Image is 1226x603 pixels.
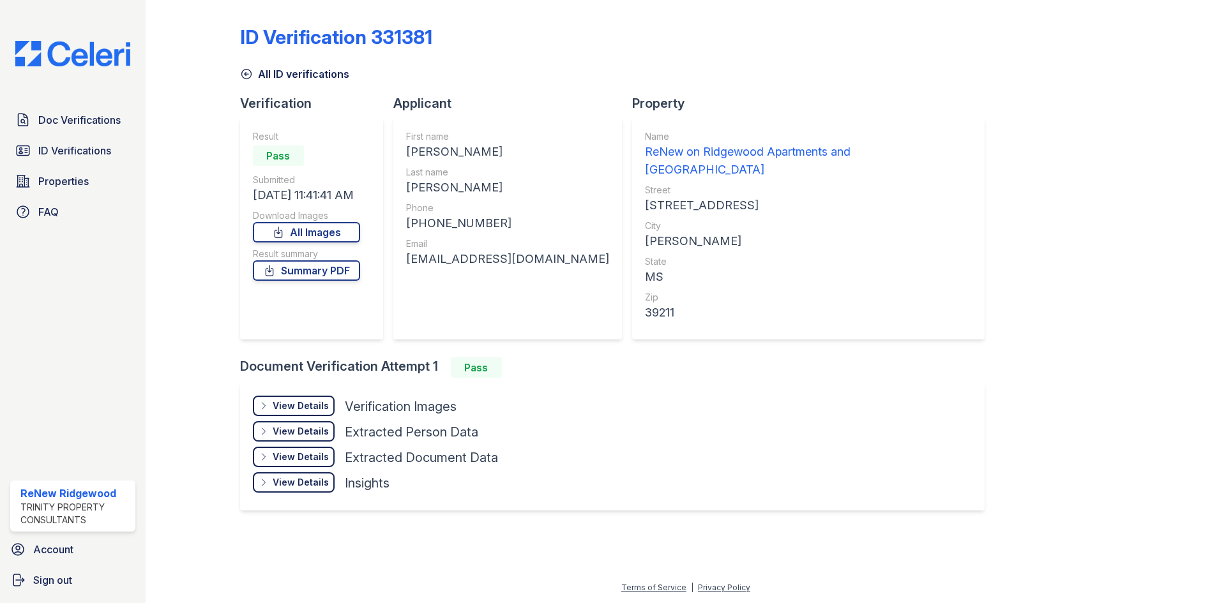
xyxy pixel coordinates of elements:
div: State [645,255,972,268]
div: Email [406,237,609,250]
span: Properties [38,174,89,189]
div: [PERSON_NAME] [406,179,609,197]
div: ReNew Ridgewood [20,486,130,501]
div: [PERSON_NAME] [406,143,609,161]
div: View Details [273,476,329,489]
div: ReNew on Ridgewood Apartments and [GEOGRAPHIC_DATA] [645,143,972,179]
div: Street [645,184,972,197]
div: Insights [345,474,390,492]
a: FAQ [10,199,135,225]
div: View Details [273,399,329,412]
div: View Details [273,450,329,463]
a: Summary PDF [253,260,360,281]
div: Result summary [253,248,360,260]
div: Verification Images [345,398,457,415]
div: [PHONE_NUMBER] [406,214,609,232]
div: Property [632,94,995,112]
div: Name [645,130,972,143]
div: Extracted Document Data [345,449,498,466]
div: | [691,583,693,592]
span: Account [33,542,73,557]
a: Account [5,537,140,562]
span: Sign out [33,572,72,588]
div: Submitted [253,174,360,186]
a: All ID verifications [240,66,349,82]
a: Sign out [5,567,140,593]
a: Doc Verifications [10,107,135,133]
div: Result [253,130,360,143]
span: ID Verifications [38,143,111,158]
div: Zip [645,291,972,304]
div: Last name [406,166,609,179]
div: First name [406,130,609,143]
div: View Details [273,425,329,438]
div: City [645,220,972,232]
div: Trinity Property Consultants [20,501,130,526]
div: MS [645,268,972,286]
div: Verification [240,94,393,112]
div: Document Verification Attempt 1 [240,357,995,378]
a: Privacy Policy [698,583,750,592]
div: Download Images [253,209,360,222]
a: Name ReNew on Ridgewood Apartments and [GEOGRAPHIC_DATA] [645,130,972,179]
a: All Images [253,222,360,242]
div: 39211 [645,304,972,322]
div: ID Verification 331381 [240,26,432,48]
div: [STREET_ADDRESS] [645,197,972,214]
div: [DATE] 11:41:41 AM [253,186,360,204]
div: Pass [253,145,304,166]
div: Extracted Person Data [345,423,478,441]
div: Pass [451,357,502,378]
div: [PERSON_NAME] [645,232,972,250]
span: FAQ [38,204,59,220]
a: Terms of Service [621,583,686,592]
img: CE_Logo_Blue-a8612792a0a2168367f1c8372b55b34899dd931a85d93a1a3d3e32e68fde9ad4.png [5,41,140,66]
div: Applicant [393,94,632,112]
a: Properties [10,168,135,194]
iframe: chat widget [1172,552,1213,590]
span: Doc Verifications [38,112,121,128]
div: [EMAIL_ADDRESS][DOMAIN_NAME] [406,250,609,268]
a: ID Verifications [10,138,135,163]
div: Phone [406,202,609,214]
